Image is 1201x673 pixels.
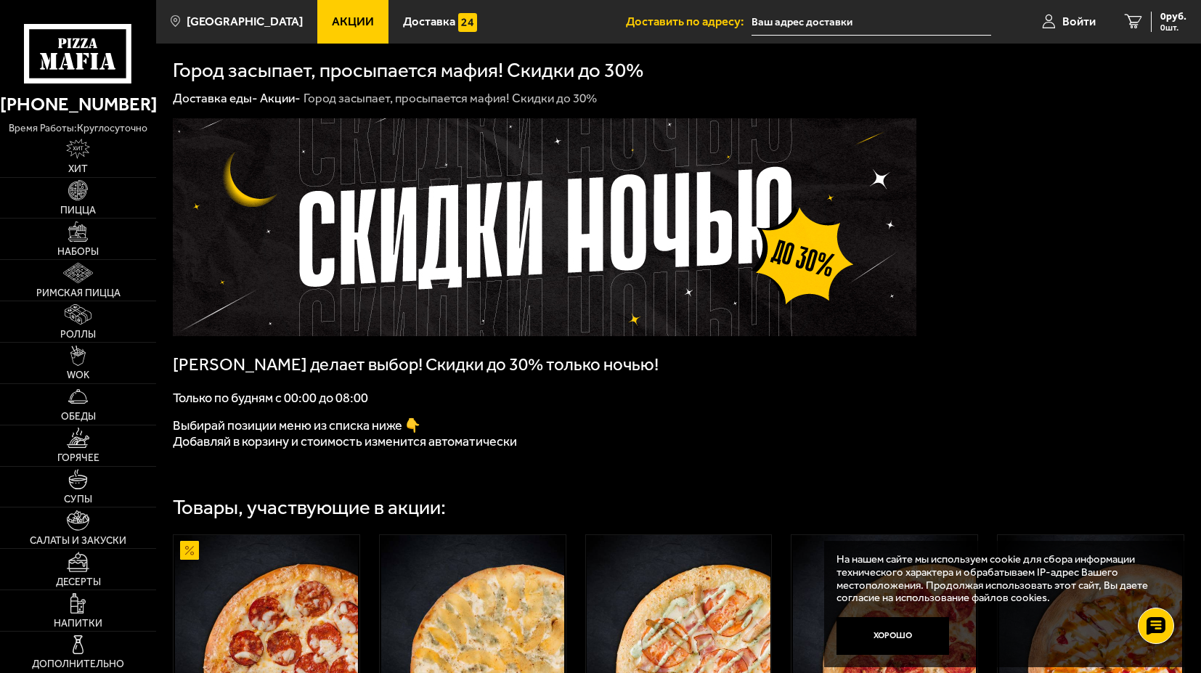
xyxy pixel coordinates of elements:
span: Наборы [57,247,99,257]
button: Хорошо [836,617,949,655]
span: Роллы [60,330,96,340]
span: Доставить по адресу: [626,16,752,28]
span: 0 руб. [1160,12,1186,22]
span: Доставка [403,16,455,28]
span: Горячее [57,453,99,463]
span: Салаты и закуски [30,536,126,546]
span: Только по будням с 00:00 до 08:00 [173,390,368,406]
span: Римская пицца [36,288,121,298]
div: Город засыпает, просыпается мафия! Скидки до 30% [304,90,597,106]
span: [GEOGRAPHIC_DATA] [187,16,303,28]
span: Акции [332,16,374,28]
input: Ваш адрес доставки [752,9,992,36]
img: 15daf4d41897b9f0e9f617042186c801.svg [458,13,477,32]
a: Доставка еды- [173,91,258,105]
img: 1024x1024 [173,118,916,336]
span: 0 шт. [1160,23,1186,32]
span: Выбирай позиции меню из списка ниже 👇 [173,417,420,433]
span: Десерты [56,577,101,587]
span: Супы [64,494,92,505]
span: Войти [1062,16,1096,28]
span: Пицца [60,205,96,216]
span: Хит [68,164,88,174]
span: [PERSON_NAME] делает выбор! Скидки до 30% только ночью! [173,354,659,375]
h1: Город засыпает, просыпается мафия! Скидки до 30% [173,60,644,81]
p: На нашем сайте мы используем cookie для сбора информации технического характера и обрабатываем IP... [836,553,1163,605]
span: Обеды [61,412,96,422]
img: Акционный [180,541,199,560]
span: WOK [67,370,89,380]
span: Напитки [54,619,102,629]
span: Добавляй в корзину и стоимость изменится автоматически [173,433,517,449]
a: Акции- [260,91,301,105]
span: Дополнительно [32,659,124,669]
div: Товары, участвующие в акции: [173,497,446,518]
